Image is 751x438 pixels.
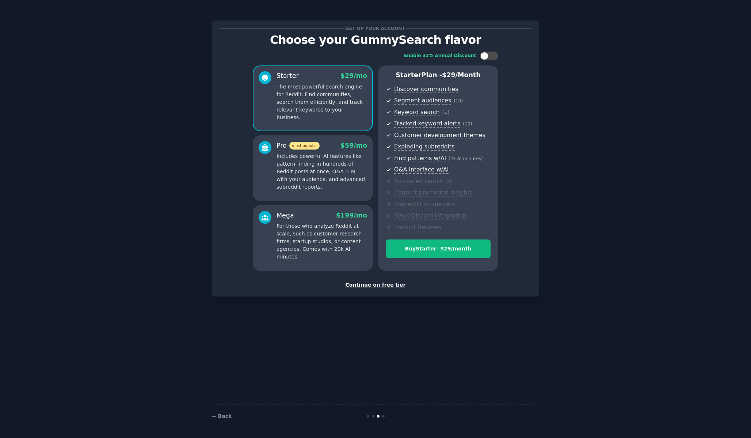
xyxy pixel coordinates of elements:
[394,109,440,116] span: Keyword search
[386,71,491,80] p: Starter Plan -
[386,245,490,253] div: Buy Starter - $ 29 /month
[394,143,454,151] span: Exploding subreddits
[394,120,460,128] span: Tracked keyword alerts
[220,34,531,46] p: Choose your GummySearch flavor
[289,142,320,150] span: most popular
[277,71,299,80] div: Starter
[394,132,485,139] span: Customer development themes
[449,156,483,161] span: ( 2k AI minutes )
[277,211,294,220] div: Mega
[442,71,481,79] span: $ 29 /month
[394,97,451,105] span: Segment audiences
[394,155,446,162] span: Find patterns w/AI
[340,72,367,79] span: $ 29 /mo
[340,142,367,149] span: $ 59 /mo
[212,413,232,419] a: ← Back
[336,212,367,219] span: $ 199 /mo
[277,222,367,261] p: For those who analyze Reddit at scale, such as customer research firms, startup studios, or conte...
[454,98,463,103] span: ( 10 )
[277,83,367,121] p: The most powerful search engine for Reddit. Find communities, search them efficiently, and track ...
[277,152,367,191] p: Includes powerful AI features like pattern-finding in hundreds of Reddit posts at once, Q&A LLM w...
[277,141,320,150] div: Pro
[345,24,407,32] span: Set up your account
[394,212,466,220] span: Slack/Discord integration
[394,189,473,197] span: Content promotion insights
[463,121,472,127] span: ( 10 )
[394,178,451,185] span: Advanced search UI
[404,53,476,59] div: Enable 33% Annual Discount
[394,201,455,208] span: Subreddit influencers
[442,110,450,115] span: ( ∞ )
[394,86,458,93] span: Discover communities
[394,166,449,174] span: Q&A interface w/AI
[220,281,531,289] div: Continue on free tier
[386,239,491,258] button: BuyStarter- $29/month
[394,224,441,231] span: Product Reviews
